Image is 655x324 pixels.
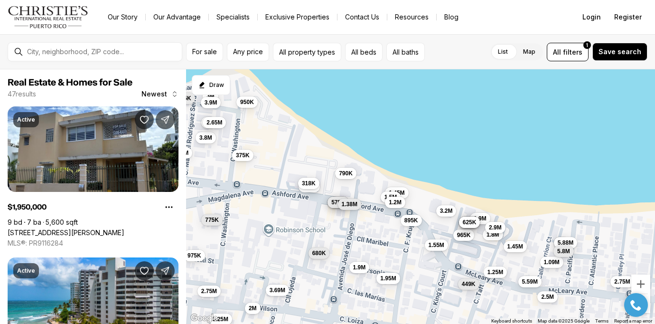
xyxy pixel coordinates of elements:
[610,276,634,287] button: 2.75M
[557,248,570,255] span: 5.8M
[380,274,396,282] span: 1.95M
[17,267,35,275] p: Active
[206,92,215,100] span: 3M
[197,286,221,297] button: 2.75M
[353,263,366,271] span: 1.9M
[401,215,422,226] button: 895K
[558,239,573,247] span: 5.88M
[309,247,330,258] button: 680K
[184,249,205,261] button: 975K
[457,231,471,239] span: 965K
[342,200,357,208] span: 1.38M
[136,85,184,104] button: Newest
[232,149,253,161] button: 375K
[429,241,444,248] span: 1.55M
[187,251,201,259] span: 975K
[192,75,230,95] button: Start drawing
[203,90,218,102] button: 3M
[385,187,408,199] button: 1.45M
[541,293,554,301] span: 2.5M
[273,43,341,61] button: All property types
[146,10,208,24] a: Our Advantage
[299,181,320,192] button: 945K
[484,266,507,277] button: 1.25M
[385,197,405,208] button: 1.2M
[470,213,490,224] button: 1.9M
[381,191,401,202] button: 1.5M
[614,318,652,324] a: Report a map error
[213,315,228,323] span: 5.25M
[586,41,588,49] span: 1
[266,284,289,295] button: 3.69M
[487,231,499,238] span: 1.8M
[440,207,453,214] span: 3.2M
[227,43,269,61] button: Any price
[389,199,402,206] span: 1.2M
[186,43,223,61] button: For sale
[8,90,36,98] p: 47 results
[331,198,345,206] span: 575K
[462,280,476,287] span: 449K
[206,119,222,126] span: 2.65M
[522,277,538,285] span: 5.59M
[8,6,89,29] img: logo
[489,223,502,231] span: 2.9M
[592,43,647,61] button: Save search
[487,268,503,276] span: 1.25M
[100,10,145,24] a: Our Story
[614,277,630,285] span: 2.75M
[338,198,361,210] button: 1.38M
[614,13,642,21] span: Register
[453,229,475,241] button: 965K
[595,318,608,324] a: Terms (opens in new tab)
[376,272,400,284] button: 1.95M
[389,189,404,197] span: 1.45M
[490,43,515,60] label: List
[436,205,457,216] button: 3.2M
[245,302,261,314] button: 2M
[563,47,582,57] span: filters
[201,214,223,226] button: 775K
[201,96,221,108] button: 3.9M
[538,318,589,324] span: Map data ©2025 Google
[608,8,647,27] button: Register
[135,110,154,129] button: Save Property: 1510 CALLE MIRSONIA
[547,43,589,61] button: Allfilters1
[240,98,254,106] span: 950K
[159,198,178,217] button: Property options
[178,94,191,102] span: 895K
[8,78,132,87] span: Real Estate & Homes for Sale
[537,291,558,303] button: 2.5M
[209,10,257,24] a: Specialists
[425,239,448,250] button: 1.55M
[302,182,316,190] span: 945K
[518,276,542,287] button: 5.59M
[459,216,480,228] button: 625K
[483,229,503,240] button: 1.8M
[339,169,353,177] span: 790K
[236,151,250,159] span: 375K
[631,275,650,294] button: Zoom in
[201,287,217,295] span: 2.75M
[577,8,607,27] button: Login
[258,10,337,24] a: Exclusive Properties
[553,246,574,257] button: 5.8M
[233,48,263,56] span: Any price
[203,117,226,128] button: 2.65M
[156,261,175,280] button: Share Property
[249,304,257,312] span: 2M
[312,249,326,257] span: 680K
[192,48,217,56] span: For sale
[515,43,543,60] label: Map
[553,47,561,57] span: All
[599,48,641,56] span: Save search
[201,116,217,128] button: 3M
[544,258,560,266] span: 1.09M
[302,180,316,187] span: 318K
[474,215,487,222] span: 1.9M
[298,178,319,189] button: 318K
[17,116,35,124] p: Active
[337,10,387,24] button: Contact Us
[141,90,167,98] span: Newest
